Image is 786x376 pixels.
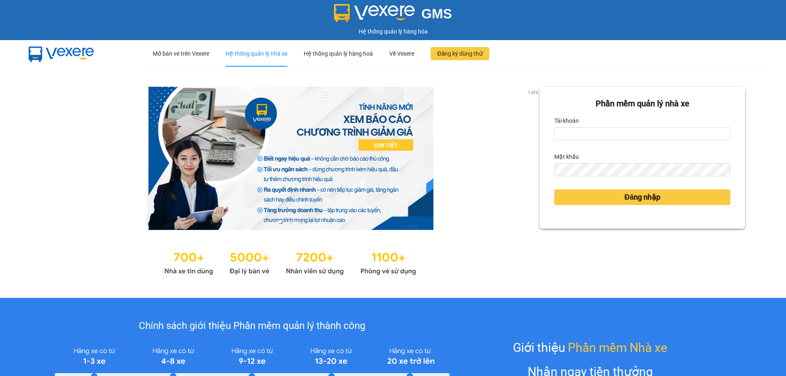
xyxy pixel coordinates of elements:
[41,87,52,230] button: previous slide / item
[2,27,784,36] div: Hệ thống quản lý hàng hóa
[279,220,282,223] li: slide item 1
[226,41,287,67] div: Hệ thống quản lý nhà xe
[431,47,489,60] button: Đăng ký dùng thử
[164,246,416,277] img: Statistics.png
[437,49,483,58] span: Đăng ký dùng thử
[624,191,660,203] span: Đăng nhập
[554,97,730,110] div: Phần mềm quản lý nhà xe
[334,4,415,22] img: logo 2
[554,189,730,205] button: Đăng nhập
[568,338,667,357] span: Phần mềm Nhà xe
[334,12,452,19] a: GMS
[55,318,449,334] div: Chính sách giới thiệu Phần mềm quản lý thành công
[389,41,414,67] div: Về Vexere
[289,220,292,223] li: slide item 2
[421,6,452,21] span: GMS
[554,127,730,140] input: Tài khoản
[525,87,540,97] p: 1 of 3
[554,163,730,176] input: Mật khẩu
[298,220,302,223] li: slide item 3
[528,87,540,230] button: next slide / item
[153,41,209,67] div: Mở bán vé trên Vexere
[304,41,373,67] div: Hệ thống quản lý hàng hoá
[554,114,579,127] label: Tài khoản
[20,40,102,67] img: mbUUG5Q.png
[554,150,579,163] label: Mật khẩu
[513,338,667,357] div: Giới thiệu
